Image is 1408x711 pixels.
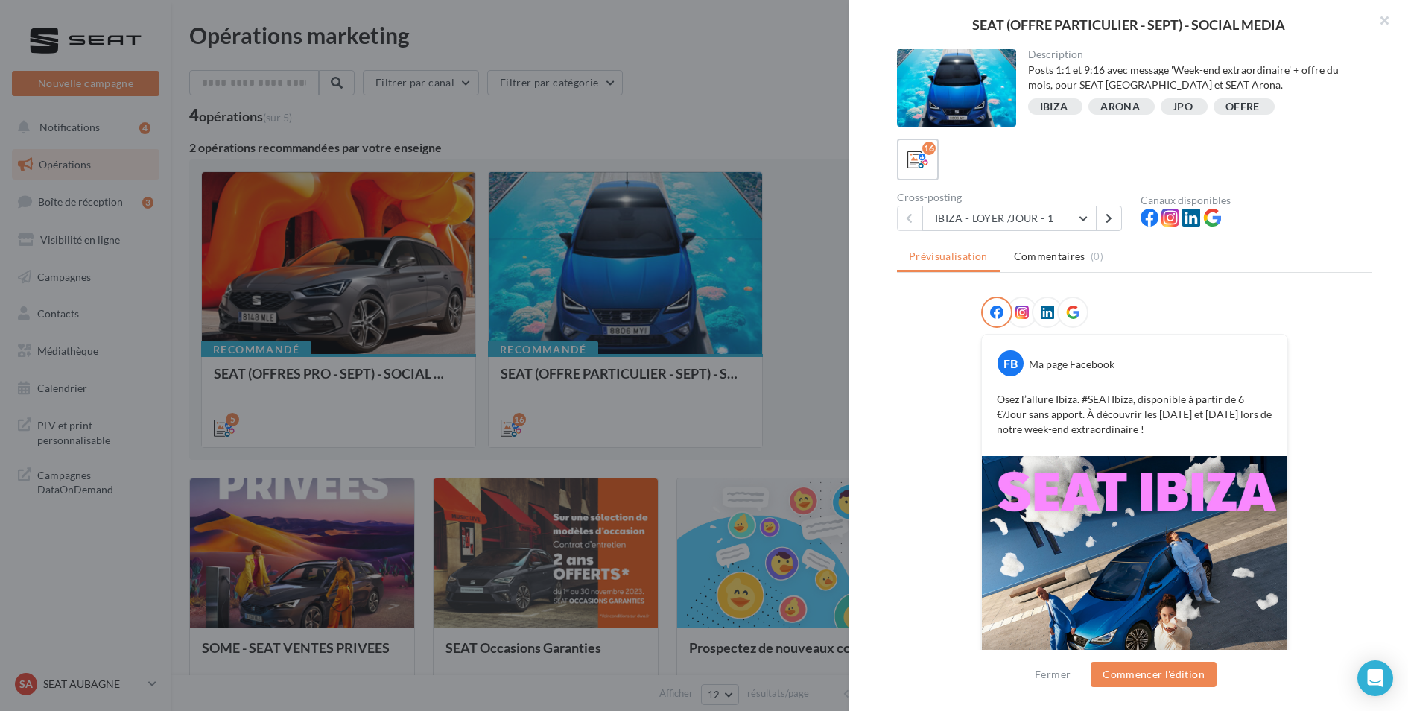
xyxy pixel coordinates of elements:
[1141,195,1372,206] div: Canaux disponibles
[1225,101,1260,113] div: OFFRE
[897,192,1129,203] div: Cross-posting
[1029,666,1076,683] button: Fermer
[922,142,936,155] div: 16
[1028,49,1361,60] div: Description
[1029,357,1114,372] div: Ma page Facebook
[1100,101,1140,113] div: ARONA
[1091,662,1217,687] button: Commencer l'édition
[1357,660,1393,696] div: Open Intercom Messenger
[1091,250,1103,262] span: (0)
[997,392,1272,437] p: Osez l’allure Ibiza. #SEATIbiza, disponible à partir de 6 €/Jour sans apport. À découvrir les [DA...
[873,18,1384,31] div: SEAT (OFFRE PARTICULIER - SEPT) - SOCIAL MEDIA
[998,350,1024,376] div: FB
[1173,101,1193,113] div: JPO
[1028,63,1361,92] div: Posts 1:1 et 9:16 avec message 'Week-end extraordinaire' + offre du mois, pour SEAT [GEOGRAPHIC_D...
[1014,249,1085,264] span: Commentaires
[1040,101,1068,113] div: IBIZA
[922,206,1097,231] button: IBIZA - LOYER /JOUR - 1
